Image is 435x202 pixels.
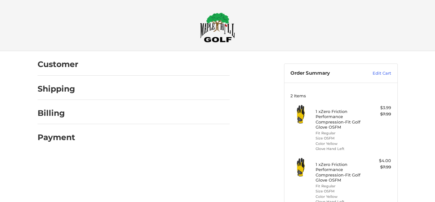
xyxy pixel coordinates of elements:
h2: Customer [38,59,78,69]
li: Fit Regular [316,183,364,189]
div: $7.99 [366,111,391,117]
h4: 1 x Zero Friction Performance Compression-Fit Golf Glove OSFM [316,109,364,130]
img: Maple Hill Golf [200,12,235,42]
div: $3.99 [366,105,391,111]
li: Fit Regular [316,131,364,136]
iframe: Gorgias live chat messenger [6,175,76,196]
a: Edit Cart [359,70,391,77]
div: $7.99 [366,164,391,170]
li: Size OSFM [316,189,364,194]
li: Glove Hand Left [316,146,364,152]
h2: Payment [38,132,75,142]
h3: Order Summary [290,70,359,77]
li: Color Yellow [316,141,364,146]
li: Size OSFM [316,136,364,141]
h4: 1 x Zero Friction Performance Compression-Fit Golf Glove OSFM [316,162,364,183]
li: Color Yellow [316,194,364,199]
h2: Shipping [38,84,75,94]
h2: Billing [38,108,75,118]
iframe: Google Customer Reviews [382,185,435,202]
h3: 2 Items [290,93,391,98]
div: $4.00 [366,158,391,164]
